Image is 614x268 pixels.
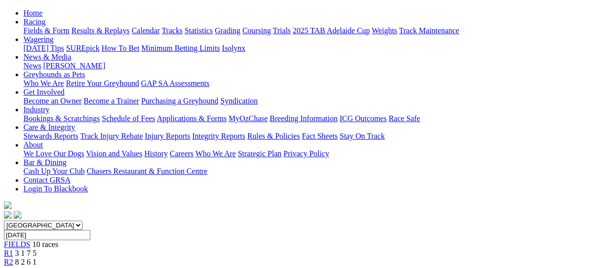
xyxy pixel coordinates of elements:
a: Strategic Plan [238,149,281,158]
a: R1 [4,249,13,257]
a: Bookings & Scratchings [23,114,100,123]
a: Trials [273,26,291,35]
a: SUREpick [66,44,99,52]
a: Industry [23,105,49,114]
a: Coursing [242,26,271,35]
a: Wagering [23,35,54,43]
a: Stay On Track [339,132,384,140]
a: Privacy Policy [283,149,329,158]
img: twitter.svg [14,211,21,219]
a: News & Media [23,53,71,61]
a: Race Safe [388,114,420,123]
a: Stewards Reports [23,132,78,140]
a: Racing [23,18,45,26]
a: History [144,149,168,158]
a: Purchasing a Greyhound [141,97,218,105]
div: Industry [23,114,610,123]
a: Become a Trainer [84,97,139,105]
a: ICG Outcomes [339,114,386,123]
a: Grading [215,26,240,35]
a: FIELDS [4,240,30,248]
div: Bar & Dining [23,167,610,176]
a: Injury Reports [145,132,190,140]
div: Wagering [23,44,610,53]
a: Chasers Restaurant & Function Centre [86,167,207,175]
a: Who We Are [23,79,64,87]
a: Syndication [220,97,257,105]
a: Vision and Values [86,149,142,158]
img: logo-grsa-white.png [4,201,12,209]
a: Fact Sheets [302,132,338,140]
div: About [23,149,610,158]
a: Retire Your Greyhound [66,79,139,87]
a: Who We Are [195,149,236,158]
a: Home [23,9,42,17]
a: R2 [4,258,13,266]
a: Get Involved [23,88,64,96]
a: GAP SA Assessments [141,79,210,87]
a: Track Injury Rebate [80,132,143,140]
a: Track Maintenance [399,26,459,35]
a: Bar & Dining [23,158,66,166]
a: Tracks [162,26,183,35]
a: Integrity Reports [192,132,245,140]
div: Racing [23,26,610,35]
a: News [23,62,41,70]
a: Login To Blackbook [23,185,88,193]
a: Fields & Form [23,26,69,35]
a: Applications & Forms [157,114,227,123]
a: Contact GRSA [23,176,70,184]
a: Care & Integrity [23,123,75,131]
span: 3 1 7 5 [15,249,37,257]
a: Rules & Policies [247,132,300,140]
div: Get Involved [23,97,610,105]
a: Breeding Information [270,114,338,123]
a: About [23,141,43,149]
a: Cash Up Your Club [23,167,85,175]
a: MyOzChase [229,114,268,123]
input: Select date [4,230,90,240]
span: 8 2 6 1 [15,258,37,266]
div: Greyhounds as Pets [23,79,610,88]
a: Results & Replays [71,26,129,35]
a: Calendar [131,26,160,35]
a: Isolynx [222,44,245,52]
img: facebook.svg [4,211,12,219]
a: Statistics [185,26,213,35]
a: Become an Owner [23,97,82,105]
a: [PERSON_NAME] [43,62,105,70]
a: Careers [169,149,193,158]
a: 2025 TAB Adelaide Cup [293,26,370,35]
a: Weights [372,26,397,35]
a: Minimum Betting Limits [141,44,220,52]
a: How To Bet [102,44,140,52]
div: Care & Integrity [23,132,610,141]
a: Greyhounds as Pets [23,70,85,79]
div: News & Media [23,62,610,70]
span: 10 races [32,240,58,248]
a: We Love Our Dogs [23,149,84,158]
a: [DATE] Tips [23,44,64,52]
a: Schedule of Fees [102,114,155,123]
